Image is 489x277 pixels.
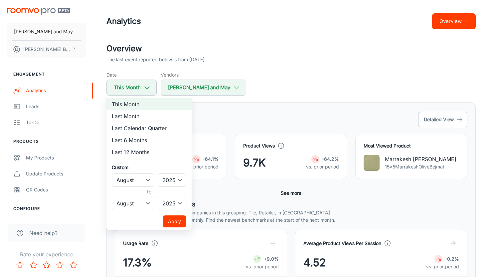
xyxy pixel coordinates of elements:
[106,134,192,146] li: Last 6 Months
[106,146,192,158] li: Last 12 Months
[106,122,192,134] li: Last Calendar Quarter
[106,98,192,110] li: This Month
[106,110,192,122] li: Last Month
[113,188,185,195] h6: to
[112,164,186,171] h6: Custom
[163,215,186,227] button: Apply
